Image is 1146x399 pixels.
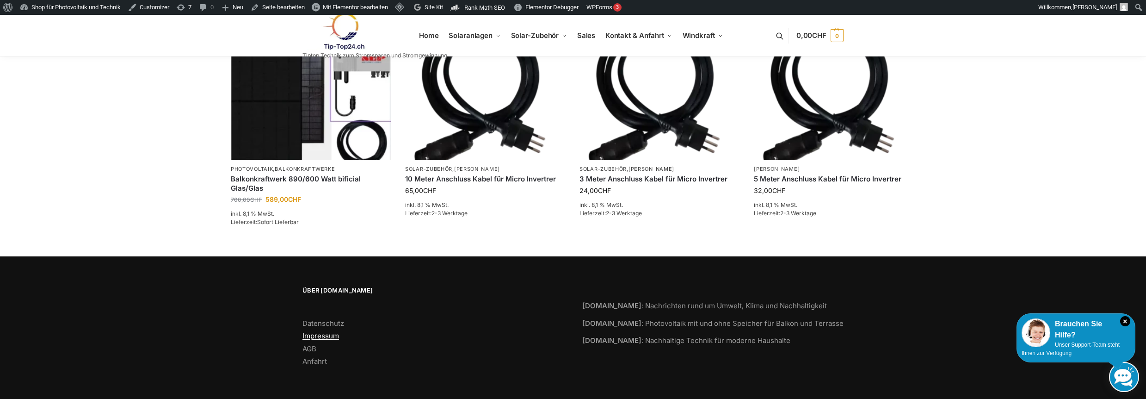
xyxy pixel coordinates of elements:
[1022,342,1120,356] span: Unser Support-Team steht Ihnen zur Verfügung
[772,187,785,194] span: CHF
[796,31,826,40] span: 0,00
[405,175,566,184] a: 10 Meter Anschluss Kabel für Micro Invertrer
[582,319,844,328] a: [DOMAIN_NAME]: Photovoltaik mit und ohne Speicher für Balkon und Terrasse
[405,40,566,160] img: Home 16
[780,210,816,217] span: 2-3 Werktage
[601,15,676,56] a: Kontakt & Anfahrt
[302,12,383,50] img: Solaranlagen, Speicheranlagen und Energiesparprodukte
[606,210,642,217] span: 2-3 Werktage
[579,166,627,172] a: Solar-Zubehör
[579,210,642,217] span: Lieferzeit:
[454,166,500,172] a: [PERSON_NAME]
[754,175,914,184] a: 5 Meter Anschluss Kabel für Micro Invertrer
[405,40,566,160] a: Anschlusskabel-3meter
[405,210,468,217] span: Lieferzeit:
[754,166,800,172] a: [PERSON_NAME]
[598,187,611,194] span: CHF
[405,201,566,209] p: inkl. 8,1 % MwSt.
[231,166,273,172] a: Photovoltaik
[231,40,391,160] a: -16%Bificiales Hochleistungsmodul
[302,286,564,295] span: Über [DOMAIN_NAME]
[507,15,571,56] a: Solar-Zubehör
[577,31,596,40] span: Sales
[431,210,468,217] span: 2-3 Werktage
[1072,4,1117,11] span: [PERSON_NAME]
[288,195,301,203] span: CHF
[754,40,914,160] img: Home 16
[405,187,436,194] bdi: 65,00
[302,331,339,340] a: Impressum
[302,53,447,58] p: Tiptop Technik zum Stromsparen und Stromgewinnung
[511,31,559,40] span: Solar-Zubehör
[579,187,611,194] bdi: 24,00
[678,15,727,56] a: Windkraft
[231,218,299,225] span: Lieferzeit:
[445,15,505,56] a: Solaranlagen
[302,344,316,353] a: AGB
[1120,3,1128,11] img: Benutzerbild von Rupert Spoddig
[579,166,740,173] p: ,
[579,201,740,209] p: inkl. 8,1 % MwSt.
[579,40,740,160] img: Home 16
[812,31,826,40] span: CHF
[265,195,301,203] bdi: 589,00
[582,336,790,345] a: [DOMAIN_NAME]: Nachhaltige Technik für moderne Haushalte
[250,196,262,203] span: CHF
[582,319,641,328] strong: [DOMAIN_NAME]
[683,31,715,40] span: Windkraft
[405,166,566,173] p: ,
[613,3,622,12] div: 3
[1022,318,1050,347] img: Customer service
[605,31,664,40] span: Kontakt & Anfahrt
[754,201,914,209] p: inkl. 8,1 % MwSt.
[405,166,452,172] a: Solar-Zubehör
[796,14,844,57] nav: Cart contents
[231,40,391,160] img: Home 10
[582,301,641,310] strong: [DOMAIN_NAME]
[579,175,740,184] a: 3 Meter Anschluss Kabel für Micro Invertrer
[831,29,844,42] span: 0
[231,175,391,193] a: Balkonkraftwerk 890/600 Watt bificial Glas/Glas
[754,187,785,194] bdi: 32,00
[464,4,505,11] span: Rank Math SEO
[231,210,391,218] p: inkl. 8,1 % MwSt.
[573,15,599,56] a: Sales
[579,40,740,160] a: Anschlusskabel-3meter
[582,301,827,310] a: [DOMAIN_NAME]: Nachrichten rund um Umwelt, Klima und Nachhaltigkeit
[231,196,262,203] bdi: 700,00
[1022,318,1130,341] div: Brauchen Sie Hilfe?
[423,187,436,194] span: CHF
[582,336,641,345] strong: [DOMAIN_NAME]
[302,319,344,328] a: Datenschutz
[302,357,327,366] a: Anfahrt
[231,166,391,173] p: ,
[754,210,816,217] span: Lieferzeit:
[628,166,674,172] a: [PERSON_NAME]
[425,4,443,11] span: Site Kit
[323,4,388,11] span: Mit Elementor bearbeiten
[754,40,914,160] a: Anschlusskabel-3meter
[275,166,335,172] a: Balkonkraftwerke
[1120,316,1130,326] i: Schließen
[449,31,493,40] span: Solaranlagen
[796,22,844,50] a: 0,00CHF 0
[257,218,299,225] span: Sofort Lieferbar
